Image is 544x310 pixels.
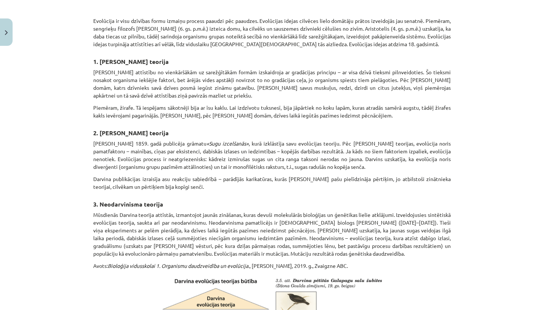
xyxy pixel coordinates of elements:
p: Mūsdienās Darvina teorija attīstās, izmantojot jaunās zināšanas, kuras devuši molekulārās bioloģi... [93,211,451,258]
p: Piemēram, žirafe. Tā iespējams sākotnēji bija ar īsu kaklu. Lai izdzīvotu tuksnesī, bija jāpārtie... [93,104,451,119]
em: Bioloģija vidusskolai 1. Organismu daudzveidība un evolūcija. [108,262,249,269]
strong: 1. [PERSON_NAME] teorija [93,58,169,65]
p: Darvina publikācijas izraisīja asu reakciju sabiedrībā – parādījās karikatūras, kurās [PERSON_NAM... [93,175,451,191]
img: icon-close-lesson-0947bae3869378f0d4975bcd49f059093ad1ed9edebbc8119c70593378902aed.svg [5,30,8,35]
p: Avots: , [PERSON_NAME], 2019. g., Zvaigzne ABC. [93,262,451,270]
p: Evolūcija ir visu dzīvības formu izmaiņu process paaudzi pēc paaudzes. Evolūcijas idejas cilvēces... [93,4,451,48]
strong: 3. Neodarvinisma teorija [93,200,163,208]
p: [PERSON_NAME] attīstību no vienkāršākām uz sarežģītākām formām izskaidroja ar gradācijas principu... [93,68,451,99]
em: «Sugu izcelšanās» [206,140,249,147]
strong: 2. [PERSON_NAME] teorija [93,129,169,137]
p: [PERSON_NAME] 1859. gadā publicēja grāmatu , kurā izklāstīja savu evolūcijas teoriju. Pēc [PERSON... [93,140,451,171]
